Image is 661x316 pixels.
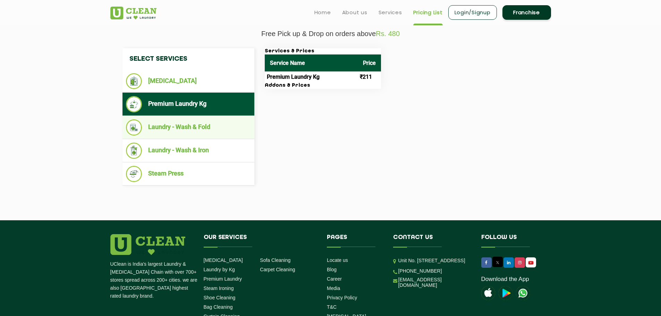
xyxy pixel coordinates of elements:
[260,257,290,263] a: Sofa Cleaning
[526,259,535,266] img: UClean Laundry and Dry Cleaning
[204,285,234,291] a: Steam Ironing
[265,83,381,89] h3: Addons & Prices
[265,54,358,71] th: Service Name
[204,257,243,263] a: [MEDICAL_DATA]
[126,166,251,182] li: Steam Press
[327,304,337,310] a: T&C
[481,276,529,283] a: Download the App
[204,304,233,310] a: Bag Cleaning
[110,260,198,300] p: UClean is India's largest Laundry & [MEDICAL_DATA] Chain with over 700+ stores spread across 200+...
[376,30,400,37] span: Rs. 480
[126,119,142,136] img: Laundry - Wash & Fold
[126,73,251,89] li: [MEDICAL_DATA]
[398,268,442,274] a: [PHONE_NUMBER]
[110,30,551,38] p: Free Pick up & Drop on orders above
[413,8,443,17] a: Pricing List
[265,71,358,83] td: Premium Laundry Kg
[379,8,402,17] a: Services
[327,257,348,263] a: Locate us
[499,286,512,300] img: playstoreicon.png
[110,234,185,255] img: logo.png
[126,96,251,112] li: Premium Laundry Kg
[358,54,381,71] th: Price
[204,234,317,247] h4: Our Services
[126,166,142,182] img: Steam Press
[122,48,254,70] h4: Select Services
[204,267,235,272] a: Laundry by Kg
[110,7,156,19] img: UClean Laundry and Dry Cleaning
[204,276,242,282] a: Premium Laundry
[448,5,497,20] a: Login/Signup
[265,48,381,54] h3: Services & Prices
[398,277,471,288] a: [EMAIL_ADDRESS][DOMAIN_NAME]
[260,267,295,272] a: Carpet Cleaning
[126,143,251,159] li: Laundry - Wash & Iron
[126,119,251,136] li: Laundry - Wash & Fold
[342,8,367,17] a: About us
[358,71,381,83] td: ₹211
[398,257,471,265] p: Unit No. [STREET_ADDRESS]
[393,234,471,247] h4: Contact us
[327,267,337,272] a: Blog
[126,143,142,159] img: Laundry - Wash & Iron
[327,295,357,300] a: Privacy Policy
[204,295,236,300] a: Shoe Cleaning
[327,234,383,247] h4: Pages
[502,5,551,20] a: Franchise
[481,234,542,247] h4: Follow us
[327,276,342,282] a: Career
[327,285,340,291] a: Media
[516,286,530,300] img: UClean Laundry and Dry Cleaning
[126,96,142,112] img: Premium Laundry Kg
[126,73,142,89] img: Dry Cleaning
[481,286,495,300] img: apple-icon.png
[314,8,331,17] a: Home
